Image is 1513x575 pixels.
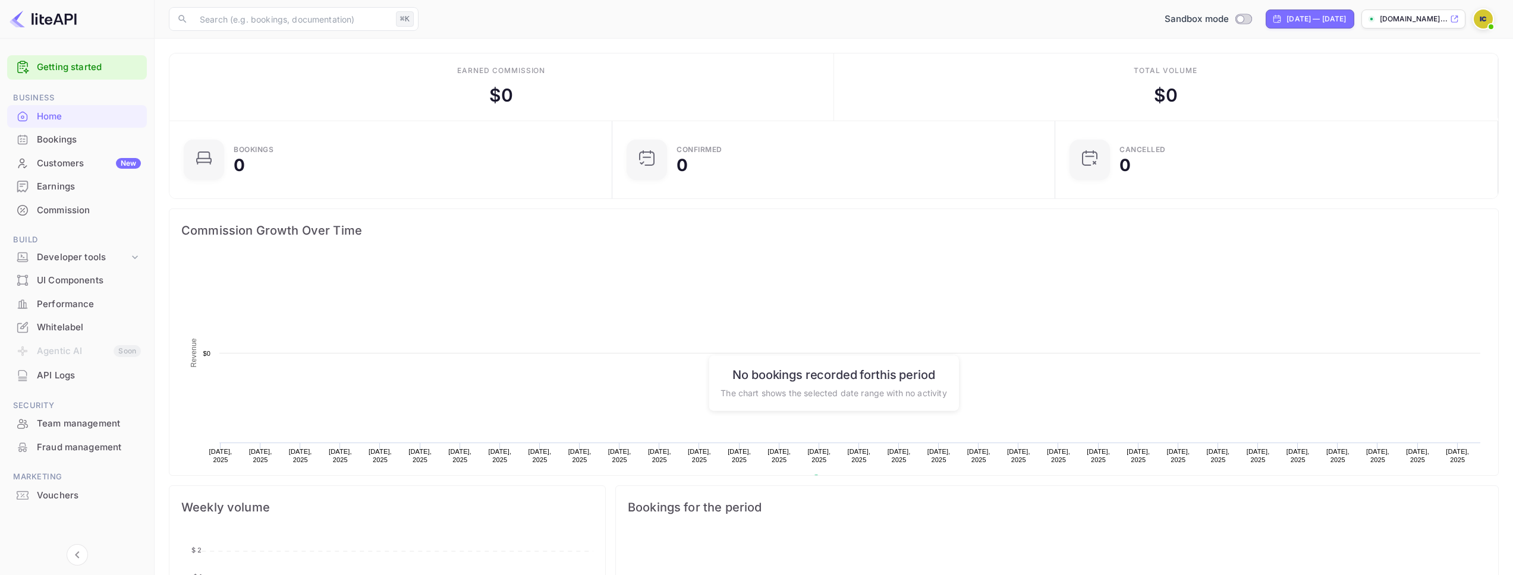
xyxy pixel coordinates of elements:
[249,448,272,463] text: [DATE], 2025
[457,65,545,76] div: Earned commission
[7,91,147,105] span: Business
[677,146,722,153] div: Confirmed
[568,448,592,463] text: [DATE], 2025
[408,448,432,463] text: [DATE], 2025
[193,7,391,31] input: Search (e.g. bookings, documentation)
[1119,157,1131,173] div: 0
[448,448,471,463] text: [DATE], 2025
[7,269,147,291] a: UI Components
[1286,14,1346,24] div: [DATE] — [DATE]
[7,436,147,458] a: Fraud management
[7,316,147,339] div: Whitelabel
[37,204,141,217] div: Commission
[608,448,631,463] text: [DATE], 2025
[1165,12,1229,26] span: Sandbox mode
[37,441,141,454] div: Fraud management
[67,544,88,565] button: Collapse navigation
[37,417,141,431] div: Team management
[628,498,1486,517] span: Bookings for the period
[7,412,147,434] a: Team management
[37,133,141,147] div: Bookings
[369,448,392,463] text: [DATE], 2025
[7,412,147,435] div: Team management
[529,448,552,463] text: [DATE], 2025
[1047,448,1070,463] text: [DATE], 2025
[7,484,147,507] div: Vouchers
[203,350,210,357] text: $0
[7,152,147,175] div: CustomersNew
[1119,146,1166,153] div: CANCELLED
[1247,448,1270,463] text: [DATE], 2025
[190,338,198,367] text: Revenue
[1134,65,1197,76] div: Total volume
[488,448,511,463] text: [DATE], 2025
[7,364,147,387] div: API Logs
[7,233,147,247] span: Build
[37,298,141,311] div: Performance
[7,436,147,459] div: Fraud management
[7,152,147,174] a: CustomersNew
[37,369,141,383] div: API Logs
[967,448,990,463] text: [DATE], 2025
[1154,82,1178,109] div: $ 0
[848,448,871,463] text: [DATE], 2025
[688,448,711,463] text: [DATE], 2025
[37,61,141,74] a: Getting started
[728,448,751,463] text: [DATE], 2025
[37,180,141,194] div: Earnings
[37,321,141,334] div: Whitelabel
[1160,12,1257,26] div: Switch to Production mode
[7,247,147,268] div: Developer tools
[10,10,77,29] img: LiteAPI logo
[1406,448,1429,463] text: [DATE], 2025
[396,11,414,27] div: ⌘K
[7,55,147,80] div: Getting started
[1166,448,1190,463] text: [DATE], 2025
[721,367,946,381] h6: No bookings recorded for this period
[7,293,147,316] div: Performance
[489,82,513,109] div: $ 0
[37,157,141,170] div: Customers
[191,546,202,554] tspan: $ 2
[116,158,141,169] div: New
[807,448,831,463] text: [DATE], 2025
[1380,14,1448,24] p: [DOMAIN_NAME]...
[7,269,147,292] div: UI Components
[927,448,951,463] text: [DATE], 2025
[181,498,593,517] span: Weekly volume
[7,199,147,222] div: Commission
[1266,10,1354,29] div: Click to change the date range period
[1127,448,1150,463] text: [DATE], 2025
[37,274,141,287] div: UI Components
[677,157,688,173] div: 0
[7,105,147,127] a: Home
[7,364,147,386] a: API Logs
[1474,10,1493,29] img: Internal Crew
[1326,448,1350,463] text: [DATE], 2025
[289,448,312,463] text: [DATE], 2025
[37,110,141,124] div: Home
[209,448,232,463] text: [DATE], 2025
[7,316,147,338] a: Whitelabel
[7,399,147,412] span: Security
[7,470,147,484] span: Marketing
[1207,448,1230,463] text: [DATE], 2025
[234,146,273,153] div: Bookings
[888,448,911,463] text: [DATE], 2025
[1286,448,1310,463] text: [DATE], 2025
[7,293,147,315] a: Performance
[7,199,147,221] a: Commission
[1007,448,1030,463] text: [DATE], 2025
[824,475,854,483] text: Revenue
[7,128,147,151] div: Bookings
[7,105,147,128] div: Home
[7,175,147,198] div: Earnings
[7,175,147,197] a: Earnings
[1446,448,1469,463] text: [DATE], 2025
[1366,448,1389,463] text: [DATE], 2025
[181,221,1486,240] span: Commission Growth Over Time
[767,448,791,463] text: [DATE], 2025
[7,128,147,150] a: Bookings
[37,489,141,503] div: Vouchers
[234,157,245,173] div: 0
